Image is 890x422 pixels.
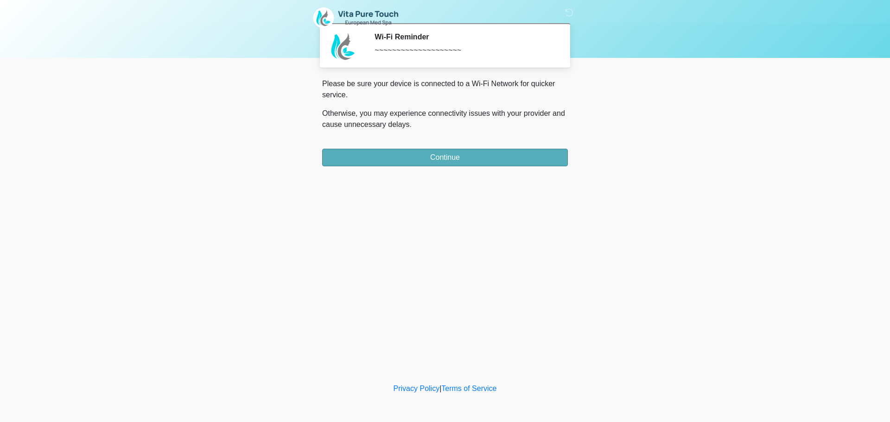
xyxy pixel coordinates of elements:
a: Terms of Service [441,384,496,392]
p: Otherwise, you may experience connectivity issues with your provider and cause unnecessary delays [322,108,568,130]
div: ~~~~~~~~~~~~~~~~~~~~ [375,45,554,56]
a: | [439,384,441,392]
p: Please be sure your device is connected to a Wi-Fi Network for quicker service. [322,78,568,101]
h2: Wi-Fi Reminder [375,32,554,41]
img: Agent Avatar [329,32,357,60]
span: . [410,120,412,128]
button: Continue [322,149,568,166]
img: Vita Pure Touch MedSpa Logo [313,7,399,29]
a: Privacy Policy [394,384,440,392]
